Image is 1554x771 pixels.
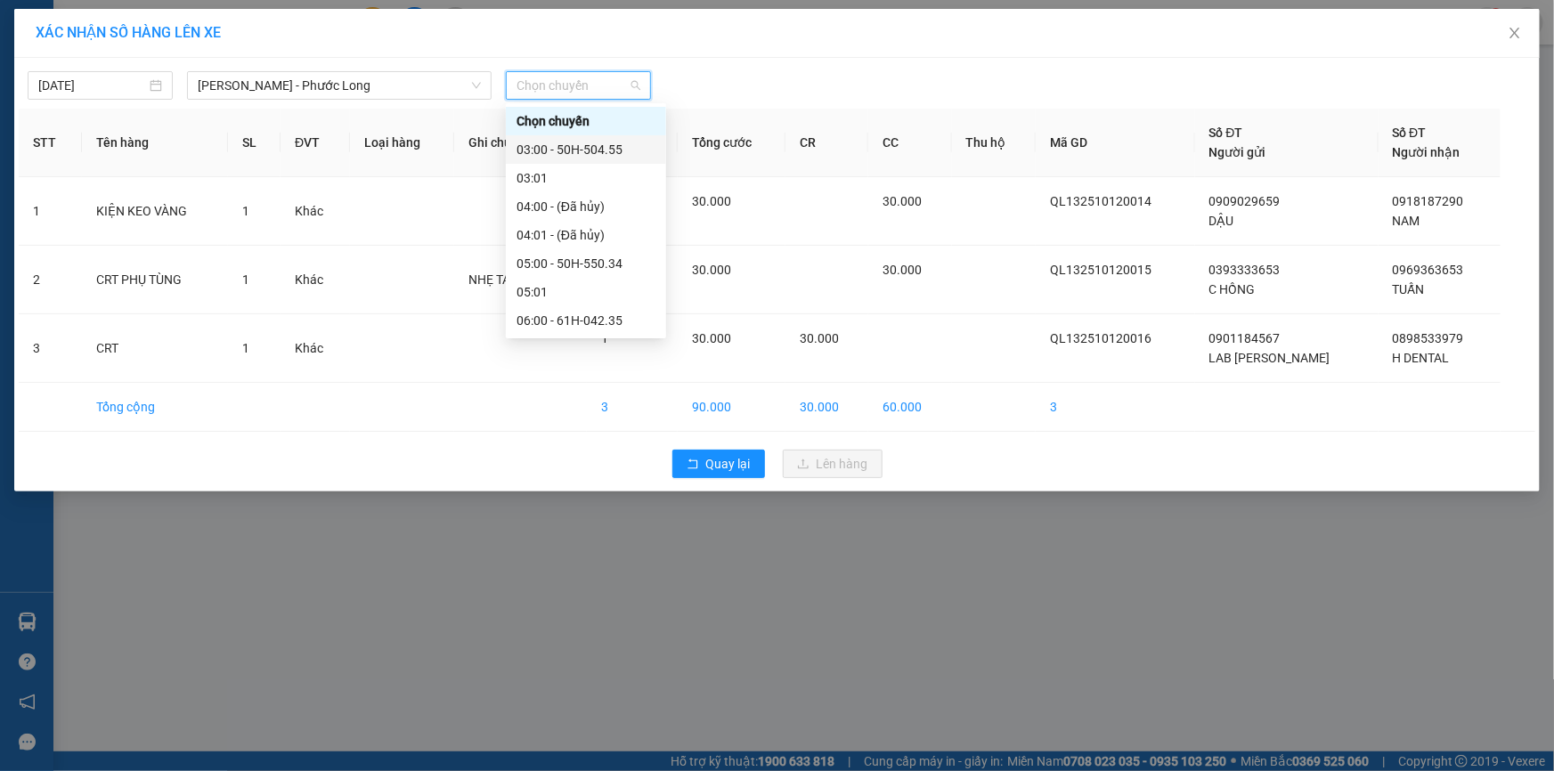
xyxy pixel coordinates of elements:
td: Khác [281,177,350,246]
button: Close [1490,9,1540,59]
td: 3 [19,314,82,383]
span: Số ĐT [1209,126,1243,140]
button: uploadLên hàng [783,450,883,478]
span: 1 [601,331,608,345]
span: Người nhận [1393,145,1460,159]
span: 1 [242,204,249,218]
span: 30.000 [883,194,922,208]
span: LAB [PERSON_NAME] [1209,351,1330,365]
span: QL132510120014 [1050,194,1151,208]
span: 30.000 [692,331,731,345]
td: 2 [19,246,82,314]
th: Tên hàng [82,109,228,177]
th: ĐVT [281,109,350,177]
td: Tổng cộng [82,383,228,432]
span: rollback [687,458,699,472]
span: DẬU [1209,214,1234,228]
span: QL132510120016 [1050,331,1151,345]
td: CRT PHỤ TÙNG [82,246,228,314]
span: 30.000 [692,263,731,277]
span: 1 [242,272,249,287]
th: CR [785,109,868,177]
span: down [471,80,482,91]
span: 0969363653 [1393,263,1464,277]
span: Chọn chuyến [517,72,640,99]
span: XÁC NHẬN SỐ HÀNG LÊN XE [36,24,221,41]
td: KIỆN KEO VÀNG [82,177,228,246]
span: 0393333653 [1209,263,1281,277]
span: QL132510120015 [1050,263,1151,277]
td: 3 [1036,383,1195,432]
div: 04:01 - (Đã hủy) [517,225,655,245]
div: Chọn chuyến [517,111,655,131]
th: STT [19,109,82,177]
span: 0898533979 [1393,331,1464,345]
td: 60.000 [868,383,951,432]
span: TUẤN [1393,282,1425,296]
span: NAM [1393,214,1420,228]
span: Hồ Chí Minh - Phước Long [198,72,481,99]
span: Số ĐT [1393,126,1427,140]
span: H DENTAL [1393,351,1450,365]
span: 1 [242,341,249,355]
td: Khác [281,246,350,314]
td: 1 [19,177,82,246]
td: CRT [82,314,228,383]
th: Thu hộ [952,109,1036,177]
div: 05:01 [517,282,655,302]
span: 30.000 [692,194,731,208]
input: 13/10/2025 [38,76,146,95]
div: 05:00 - 50H-550.34 [517,254,655,273]
span: C HỒNG [1209,282,1256,296]
td: 3 [587,383,678,432]
button: rollbackQuay lại [672,450,765,478]
div: 04:00 - (Đã hủy) [517,197,655,216]
th: Ghi chú [454,109,588,177]
th: Mã GD [1036,109,1195,177]
span: NHẸ TAY/K ĐÈ [468,272,549,287]
td: 90.000 [678,383,785,432]
th: CC [868,109,951,177]
span: Quay lại [706,454,751,474]
th: SL [228,109,281,177]
span: 0918187290 [1393,194,1464,208]
div: Chọn chuyến [506,107,666,135]
span: 0909029659 [1209,194,1281,208]
span: 30.000 [800,331,839,345]
th: Loại hàng [350,109,453,177]
span: Người gửi [1209,145,1266,159]
td: 30.000 [785,383,868,432]
span: 30.000 [883,263,922,277]
div: 03:00 - 50H-504.55 [517,140,655,159]
span: 0901184567 [1209,331,1281,345]
div: 03:01 [517,168,655,188]
th: Tổng cước [678,109,785,177]
div: 06:00 - 61H-042.35 [517,311,655,330]
span: close [1508,26,1522,40]
td: Khác [281,314,350,383]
